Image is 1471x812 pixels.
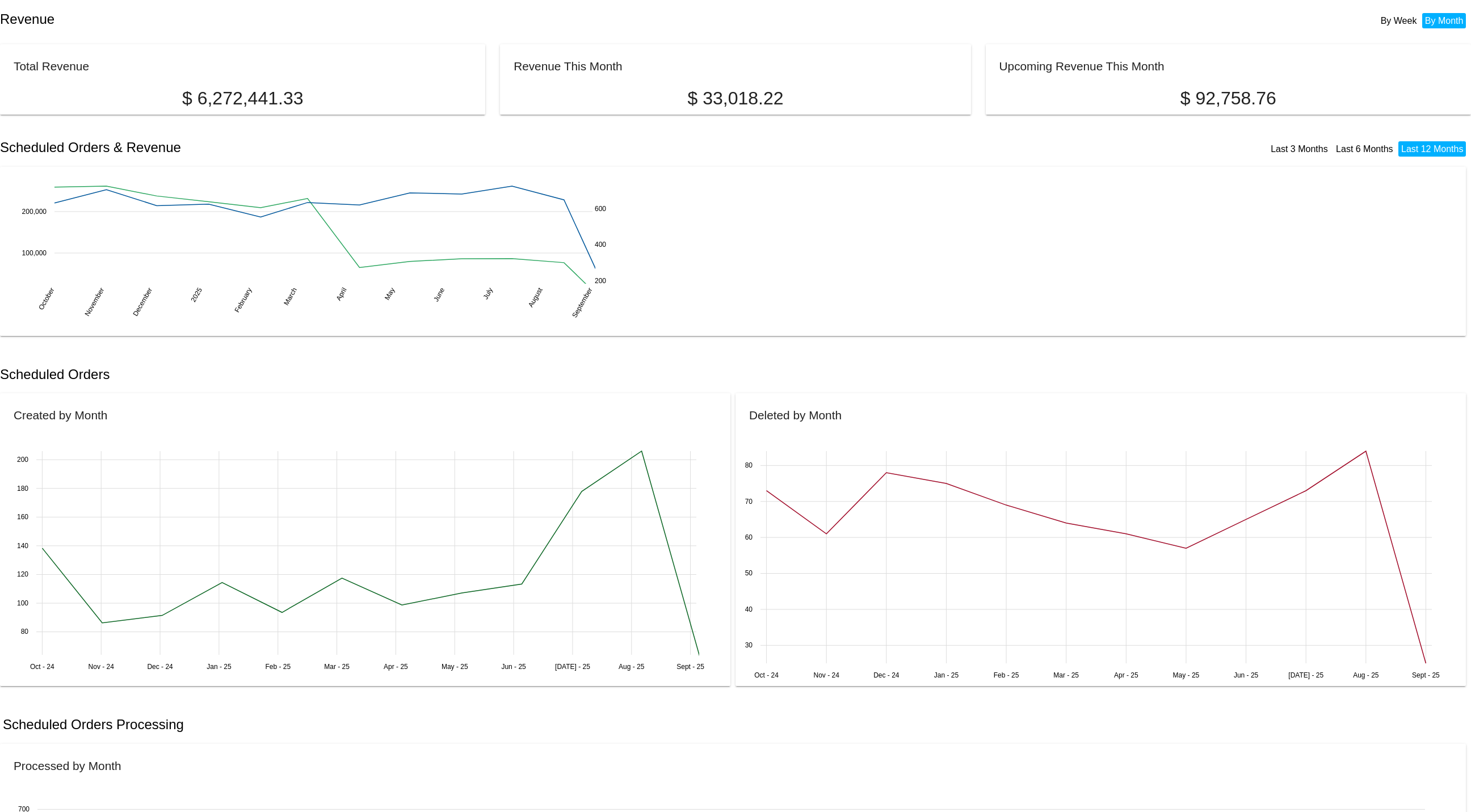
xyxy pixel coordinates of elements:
text: Aug - 25 [1353,671,1379,679]
text: November [83,286,106,317]
text: Mar - 25 [324,663,350,671]
text: [DATE] - 25 [1288,671,1323,679]
text: 70 [745,498,753,506]
text: 30 [745,642,753,650]
li: By Month [1422,13,1466,28]
h2: Processed by Month [14,759,121,772]
text: March [282,286,299,306]
text: 600 [595,205,606,213]
text: 200,000 [22,207,47,215]
text: Dec - 24 [873,671,900,679]
text: Apr - 25 [1114,671,1138,679]
text: Jan - 25 [207,663,232,671]
text: July [481,286,494,300]
text: Feb - 25 [265,663,291,671]
text: 160 [17,514,28,521]
text: 400 [595,241,606,249]
text: Oct - 24 [754,671,779,679]
text: September [570,286,594,319]
p: $ 33,018.22 [514,88,957,109]
text: Jan - 25 [934,671,959,679]
h2: Scheduled Orders Processing [3,717,184,733]
p: $ 92,758.76 [999,88,1457,109]
a: Last 12 Months [1401,144,1463,154]
text: October [37,286,56,311]
text: Jun - 25 [1234,671,1259,679]
text: 80 [21,628,29,636]
h2: Deleted by Month [749,409,842,422]
text: May - 25 [1173,671,1200,679]
h2: Total Revenue [14,60,89,73]
text: 50 [745,570,753,578]
h2: Revenue This Month [514,60,623,73]
text: Nov - 24 [89,663,115,671]
text: August [527,286,544,309]
text: 140 [17,542,28,550]
text: April [334,286,348,302]
text: 100,000 [22,249,47,256]
a: Last 3 Months [1271,144,1328,154]
text: Aug - 25 [619,663,645,671]
text: February [233,286,254,314]
text: Feb - 25 [994,671,1019,679]
text: 80 [745,462,753,470]
text: Sept - 25 [1412,671,1440,679]
text: 60 [745,533,753,541]
text: Sept - 25 [676,663,704,671]
h2: Created by Month [14,409,107,422]
text: Apr - 25 [384,663,408,671]
text: Nov - 24 [814,671,840,679]
text: [DATE] - 25 [555,663,590,671]
text: 200 [595,276,606,284]
h2: Upcoming Revenue This Month [999,60,1165,73]
text: 100 [17,599,28,607]
text: May [383,286,396,301]
text: Jun - 25 [501,663,526,671]
text: 40 [745,605,753,613]
text: 180 [17,485,28,493]
a: Last 6 Months [1336,144,1393,154]
p: $ 6,272,441.33 [14,88,472,109]
text: Mar - 25 [1053,671,1079,679]
text: December [131,286,154,317]
li: By Week [1378,13,1420,28]
text: 120 [17,571,28,579]
text: Dec - 24 [147,663,173,671]
text: June [432,286,446,303]
text: May - 25 [442,663,468,671]
text: Oct - 24 [30,663,54,671]
text: 2025 [189,286,204,303]
text: 200 [17,456,28,464]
